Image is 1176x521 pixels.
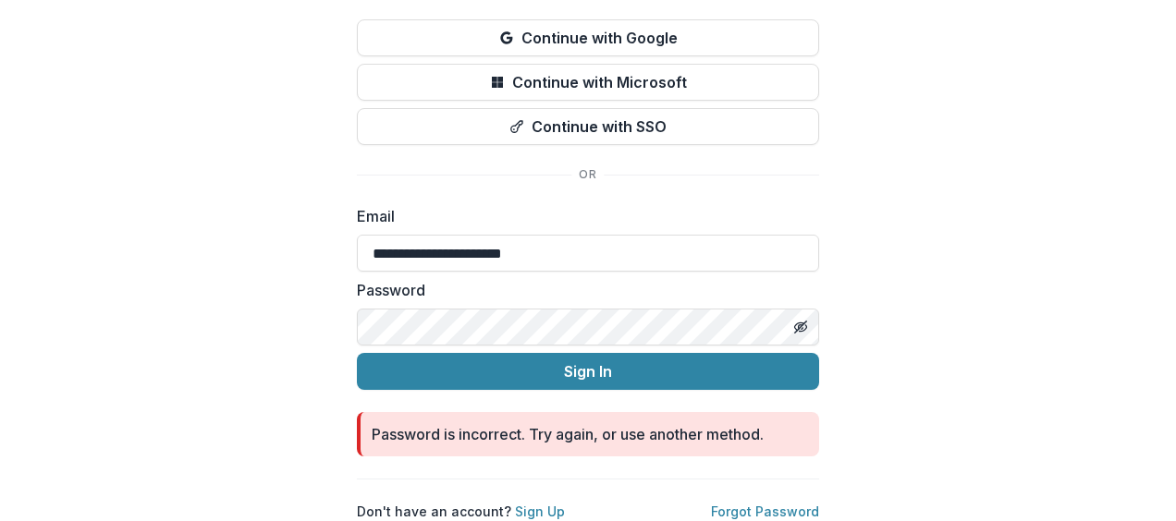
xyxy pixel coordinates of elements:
button: Continue with Microsoft [357,64,819,101]
button: Sign In [357,353,819,390]
button: Toggle password visibility [786,312,815,342]
button: Continue with Google [357,19,819,56]
p: Don't have an account? [357,502,565,521]
a: Forgot Password [711,503,819,519]
a: Sign Up [515,503,565,519]
label: Email [357,205,808,227]
div: Password is incorrect. Try again, or use another method. [372,423,764,445]
button: Continue with SSO [357,108,819,145]
label: Password [357,279,808,301]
